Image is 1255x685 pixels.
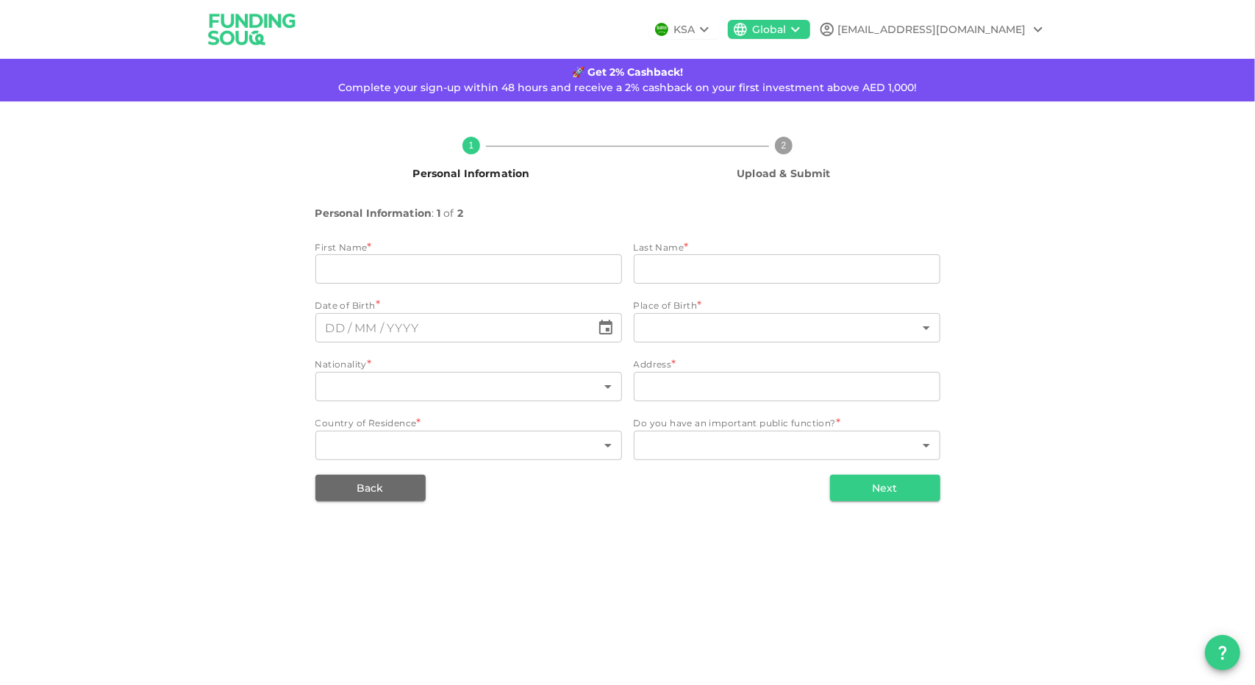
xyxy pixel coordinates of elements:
div: nationality [315,372,622,401]
div: countryOfResidence [315,431,622,460]
span: Place of Birth [634,300,698,311]
button: question [1205,635,1240,670]
span: Personal Information [413,167,530,180]
button: Back [315,475,426,501]
span: Date of Birth [315,298,376,313]
span: 2 [457,204,463,223]
span: : [432,204,434,223]
img: flag-sa.b9a346574cdc8950dd34b50780441f57.svg [655,23,668,36]
span: Country of Residence [315,417,417,428]
span: Personal Information [315,204,432,223]
span: Last Name [634,242,684,253]
input: address.addressLine [634,372,940,401]
input: ⁦⁨DD⁩ / ⁨MM⁩ / ⁨YYYY⁩⁩ [315,313,591,342]
text: 1 [469,140,474,151]
button: Next [830,475,940,501]
div: [EMAIL_ADDRESS][DOMAIN_NAME] [838,22,1026,37]
button: Choose date [591,313,621,342]
div: importantPublicFunction [634,431,940,460]
div: Global [753,22,787,37]
span: Complete your sign-up within 48 hours and receive a 2% cashback on your first investment above AE... [338,81,917,94]
span: 1 [437,204,440,223]
text: 2 [782,140,787,151]
input: firstName [315,254,622,284]
span: Nationality [315,359,367,370]
input: lastName [634,254,940,284]
div: placeOfBirth [634,313,940,342]
span: of [443,204,454,223]
strong: 🚀 Get 2% Cashback! [572,65,683,79]
span: Upload & Submit [737,167,830,180]
span: Address [634,359,672,370]
div: KSA [674,22,696,37]
span: Do you have an important public function? [634,417,836,428]
span: First Name [315,242,368,253]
